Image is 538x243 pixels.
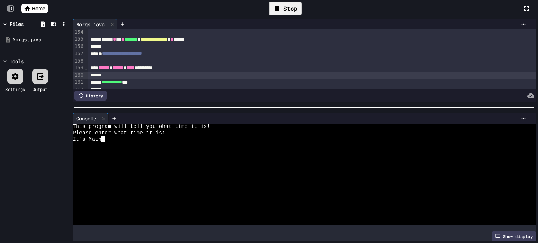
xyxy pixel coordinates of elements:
[269,2,302,15] div: Stop
[33,86,48,92] div: Output
[13,36,68,43] div: Morgs.java
[73,124,210,130] span: This program will tell you what time it is!
[10,20,24,28] div: Files
[73,21,108,28] div: Morgs.java
[73,86,84,93] div: 162
[73,79,84,86] div: 161
[32,5,45,12] span: Home
[73,113,109,124] div: Console
[73,50,84,58] div: 157
[73,130,165,136] span: Please enter what time it is:
[73,115,100,122] div: Console
[5,86,25,92] div: Settings
[10,58,24,65] div: Tools
[73,29,84,36] div: 154
[74,91,107,101] div: History
[73,64,84,72] div: 159
[73,58,84,65] div: 158
[73,36,84,43] div: 155
[84,65,88,71] span: Fold line
[73,43,84,50] div: 156
[73,19,117,29] div: Morgs.java
[73,136,101,143] span: It's Math
[73,72,84,79] div: 160
[492,231,536,241] div: Show display
[21,4,48,13] a: Home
